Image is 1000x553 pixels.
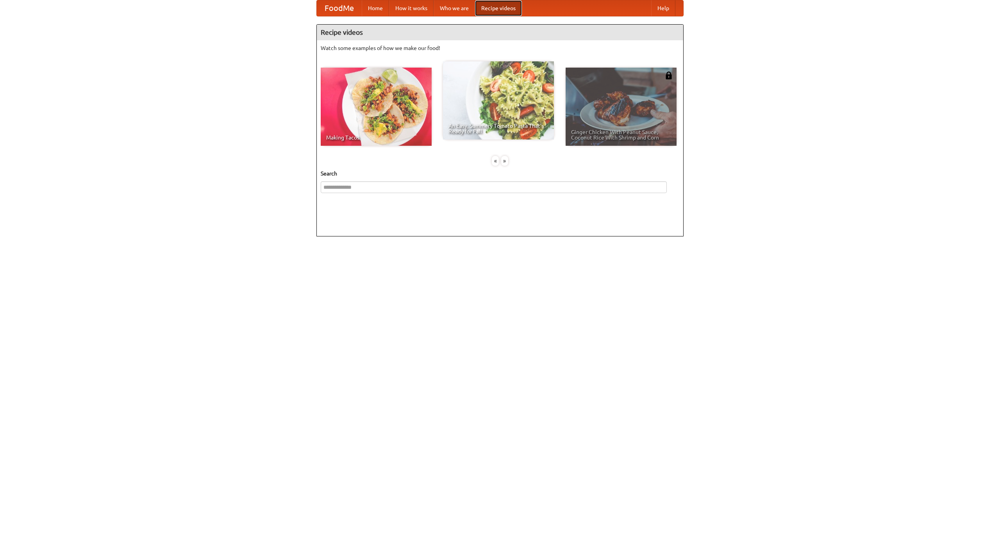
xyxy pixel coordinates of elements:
div: » [501,156,508,166]
img: 483408.png [665,72,673,79]
h5: Search [321,170,679,177]
a: FoodMe [317,0,362,16]
p: Watch some examples of how we make our food! [321,44,679,52]
a: An Easy, Summery Tomato Pasta That's Ready for Fall [443,61,554,140]
a: Recipe videos [475,0,522,16]
a: Who we are [434,0,475,16]
a: Making Tacos [321,68,432,146]
div: « [492,156,499,166]
a: How it works [389,0,434,16]
h4: Recipe videos [317,25,683,40]
span: Making Tacos [326,135,426,140]
a: Help [651,0,675,16]
span: An Easy, Summery Tomato Pasta That's Ready for Fall [448,123,548,134]
a: Home [362,0,389,16]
